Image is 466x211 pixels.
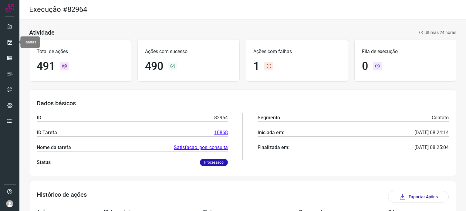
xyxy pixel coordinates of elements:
p: Nome da tarefa [37,144,71,151]
h1: 1 [253,60,259,73]
p: Ações com sucesso [145,48,232,55]
p: Últimas 24 horas [419,29,456,36]
p: Finalizada em: [258,144,289,151]
span: Tarefas [24,40,36,44]
h3: Dados básicos [37,100,449,107]
h3: Atividade [29,29,55,36]
p: ID Tarefa [37,129,57,136]
h1: 490 [145,60,163,73]
p: Iniciada em: [258,129,284,136]
p: Processado [200,159,228,166]
a: 10868 [214,129,228,136]
button: Exportar Ações [388,191,449,202]
h2: Execução #82964 [29,5,87,14]
p: Contato [432,114,449,121]
h3: Histórico de ações [37,191,87,202]
p: Ações com falhas [253,48,340,55]
p: 82964 [214,114,228,121]
img: avatar-user-boy.jpg [6,200,13,207]
p: Segmento [258,114,280,121]
h1: 0 [362,60,368,73]
a: Satisfacao_pos_consulta [174,144,228,151]
p: [DATE] 08:24:14 [414,129,449,136]
p: Fila de execução [362,48,449,55]
h1: 491 [37,60,55,73]
p: Status [37,159,51,166]
p: Total de ações [37,48,123,55]
p: ID [37,114,41,121]
p: [DATE] 08:25:04 [414,144,449,151]
img: Logo [5,4,14,13]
